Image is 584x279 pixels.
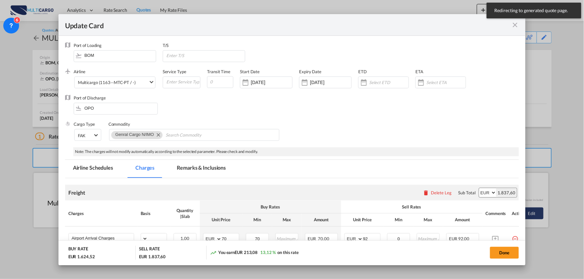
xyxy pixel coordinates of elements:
input: Enter Port of Discharge [77,103,157,113]
div: BUY RATE [68,246,88,253]
button: Remove Genral Cargo N/IMO [152,131,162,138]
input: Enter Service Type [166,77,200,87]
img: cargo.png [65,121,70,126]
input: Expiry Date [310,80,351,85]
input: Minimum Amount [246,233,269,243]
md-select: Select Cargo type: FAK [74,129,101,141]
div: Delete Leg [431,190,452,195]
md-tab-item: Remarks & Inclusions [169,160,234,178]
span: Redirecting to generated quote page. [493,7,575,14]
th: Amount [302,213,341,226]
input: Enter Port of Loading [77,51,156,60]
label: Airline [74,69,85,74]
label: Start Date [240,69,260,74]
div: Sub Total [458,190,476,196]
span: 13,12 % [260,250,276,255]
div: Genral Cargo N/IMO. Press delete to remove this chip. [115,131,155,138]
th: Max [413,213,443,226]
label: Port of Discharge [74,95,106,100]
input: Start Date [251,80,292,85]
span: 92,00 [458,236,470,241]
label: ETD [358,69,367,74]
th: Amount [443,213,482,226]
label: Transit Time [207,69,230,74]
md-tab-item: Charges [128,160,162,178]
md-chips-wrap: Chips container. Use arrow keys to select chips. [109,129,279,141]
button: Delete Leg [423,190,452,195]
input: Enter T/S [166,51,245,60]
input: Search Commodity [166,130,226,140]
span: EUR [449,236,457,241]
md-icon: icon-close fg-AAA8AD m-0 pointer [511,21,519,29]
span: 70,00 [318,236,329,241]
md-input-container: Airport Arrival Charges [69,233,134,243]
md-icon: icon-delete [423,189,430,196]
input: Select ETD [369,80,409,85]
md-icon: icon-minus-circle-outline red-400-fg pt-7 [512,233,519,240]
th: Unit Price [200,213,243,226]
span: EUR 213,08 [235,250,258,255]
label: Port of Loading [74,43,102,48]
input: 92 [363,233,380,243]
input: Maximum Amount [276,233,298,243]
div: Update Card [65,21,511,29]
input: Minimum Amount [388,233,410,243]
div: SELL RATE [139,246,159,253]
input: Select ETA [426,80,466,85]
div: Multicargo (1163--MTC-PT / -) [78,80,136,85]
div: 1.837,60 [496,188,517,197]
th: Action [509,201,531,226]
input: Charge Name [72,233,134,243]
md-pagination-wrapper: Use the left and right arrow keys to navigate between tabs [65,160,241,178]
div: Quantity | Slab [174,207,197,219]
div: Sell Rates [344,204,479,210]
label: T/S [163,43,169,48]
span: 1,00 [180,236,189,241]
span: Genral Cargo N/IMO [115,132,154,137]
button: Done [490,247,519,259]
md-select: Select Airline: Multicargo (1163--MTC-PT / -) [74,76,155,88]
div: EUR 1.837,60 [139,254,166,260]
span: EUR [308,236,317,241]
div: EUR 1.624,52 [68,254,95,260]
div: FAK [78,133,86,138]
input: 0 [207,76,233,88]
md-dialog: Update CardPort of ... [58,14,526,265]
div: Note: The charges will not modify automatically according to the selected parameter. Please check... [73,147,519,156]
th: Min [384,213,413,226]
md-icon: icon-trending-up [210,249,217,256]
label: Cargo Type [74,121,95,127]
div: You earn on this rate [210,249,299,256]
label: Commodity [108,121,130,127]
input: Maximum Amount [417,233,439,243]
div: Buy Rates [203,204,338,210]
th: Min [243,213,272,226]
div: Freight [68,189,85,196]
label: ETA [415,69,423,74]
input: 70 [222,233,239,243]
div: Basis [141,210,167,216]
th: Comments [482,201,509,226]
th: Unit Price [341,213,384,226]
label: Service Type [163,69,186,74]
label: Expiry Date [299,69,321,74]
select: per_bl [141,233,148,244]
div: Charges [68,210,134,216]
th: Max [272,213,302,226]
md-tab-item: Airline Schedules [65,160,121,178]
